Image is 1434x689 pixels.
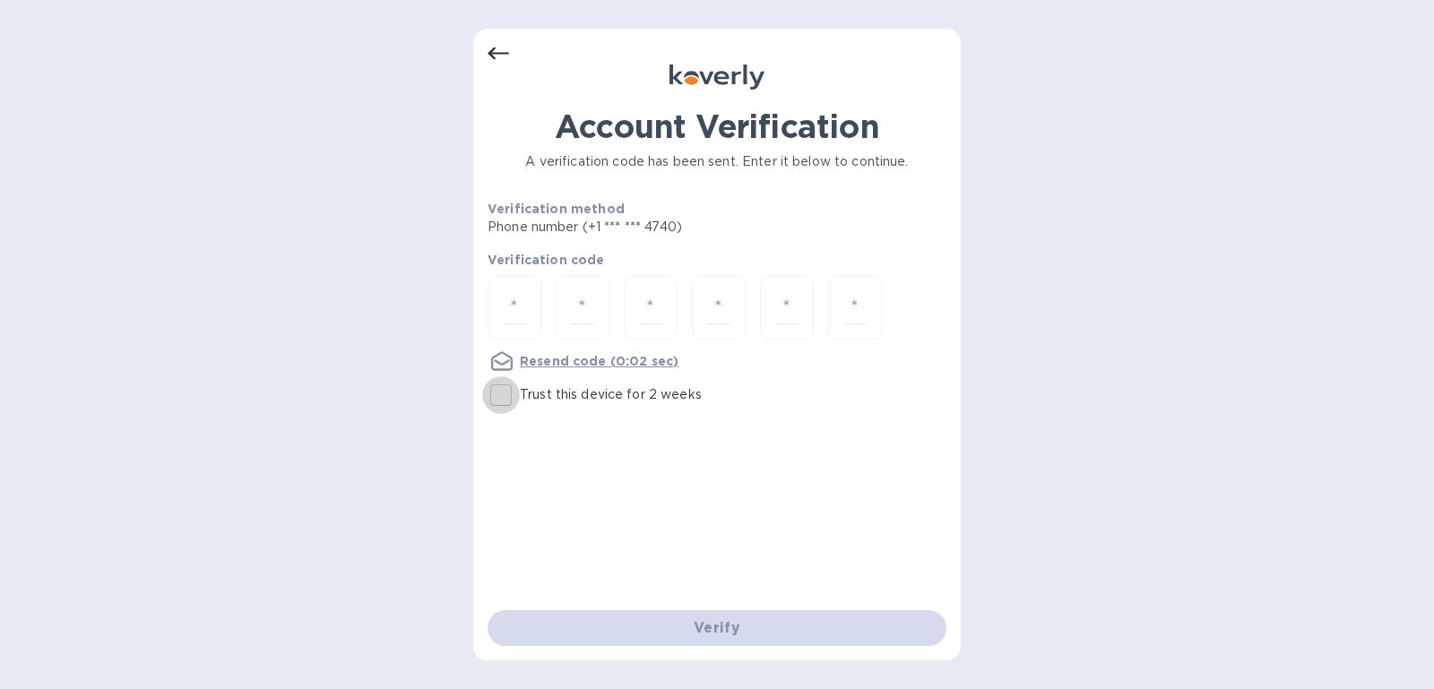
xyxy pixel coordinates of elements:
h1: Account Verification [488,108,946,145]
p: Verification code [488,251,946,269]
p: A verification code has been sent. Enter it below to continue. [488,152,946,171]
b: Verification method [488,202,625,216]
p: Trust this device for 2 weeks [520,385,702,404]
p: Phone number (+1 *** *** 4740) [488,218,819,237]
u: Resend code (0:02 sec) [520,354,678,368]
